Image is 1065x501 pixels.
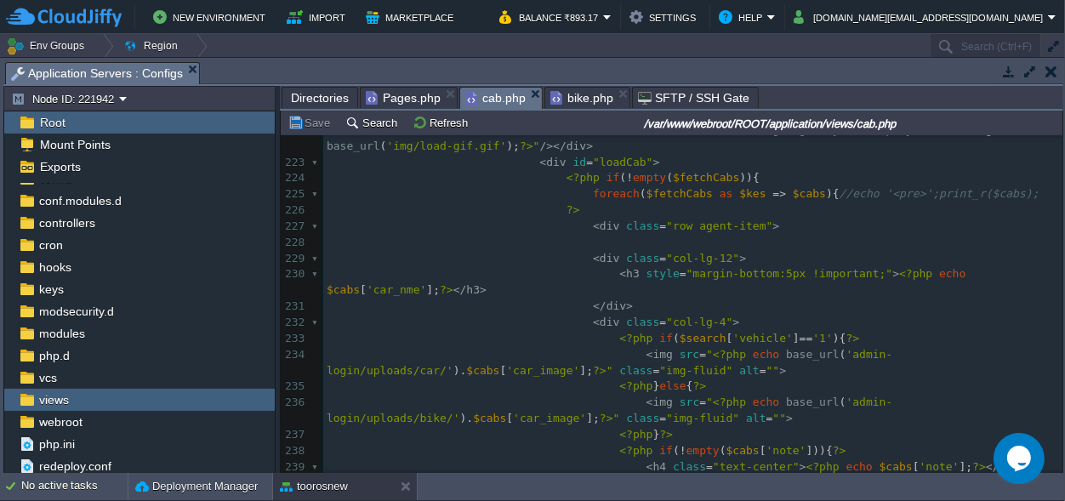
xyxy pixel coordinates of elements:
button: Save [288,115,335,130]
a: keys [36,282,66,297]
div: 224 [281,170,308,186]
span: = [1045,123,1052,136]
span: = [586,156,593,168]
a: modules [36,326,88,341]
span: ). [460,412,474,424]
span: if [659,444,673,457]
span: [ [726,332,733,344]
span: style [819,123,852,136]
span: Exports [37,159,83,174]
span: } [653,379,660,392]
span: <?php [713,348,746,361]
span: SFTP / SSH Gate [638,88,749,108]
div: 230 [281,266,308,282]
span: ]; [586,412,600,424]
span: base_url [786,396,840,408]
span: $fetchCabs [646,187,713,200]
div: 239 [281,459,308,475]
span: php.ini [36,436,77,452]
span: ]; [426,283,440,296]
span: "img-fluid" [659,364,732,377]
span: <?php [619,379,652,392]
span: ( [673,332,680,344]
span: $search [680,332,726,344]
span: class [626,252,659,265]
span: [ [913,460,920,473]
span: <?php [567,171,600,184]
span: = [653,364,660,377]
span: [ [500,364,507,377]
span: base_url [327,139,380,152]
button: Refresh [413,115,473,130]
span: cab.php [465,88,526,109]
span: class [626,316,659,328]
div: 228 [281,235,308,251]
span: < [593,252,600,265]
span: > [800,460,806,473]
div: 229 [281,251,308,267]
span: src [680,396,699,408]
span: " [706,396,713,408]
span: < [593,219,600,232]
div: 237 [281,427,308,443]
span: = [852,123,859,136]
span: < [619,267,626,280]
span: div [546,123,566,136]
span: < [539,123,546,136]
span: class [626,412,659,424]
span: ( [720,444,726,457]
span: ). [453,364,467,377]
span: <?php [899,267,932,280]
button: Node ID: 221942 [11,91,119,106]
span: = [720,123,726,136]
span: 'car_nme' [367,283,426,296]
span: )){ [739,171,759,184]
span: img [653,348,673,361]
span: ); [506,139,520,152]
span: " [613,412,620,424]
span: = [706,460,713,473]
button: Balance ₹893.17 [499,7,603,27]
div: 236 [281,395,308,411]
span: ])){ [806,444,833,457]
span: src [1000,123,1019,136]
span: "display:none;" [859,123,959,136]
span: conf.modules.d [36,193,124,208]
button: Env Groups [6,34,90,58]
span: " [706,348,713,361]
li: /var/www/webroot/ROOT/application/controllers/Pages.php [360,87,458,108]
span: < [593,316,600,328]
a: hooks [36,259,74,275]
span: ! [680,444,686,457]
span: $cabs [726,444,760,457]
span: $cabs [473,412,506,424]
span: [ [360,283,367,296]
span: ){ [833,332,846,344]
span: ?> [693,379,707,392]
span: $cabs [880,460,913,473]
span: ?> [520,139,533,152]
span: empty [633,171,666,184]
span: = [659,219,666,232]
div: No active tasks [21,473,128,500]
span: } [653,428,660,441]
span: ] [793,332,800,344]
span: "text-center" [713,460,800,473]
button: Region [123,34,184,58]
span: Directories [291,88,349,108]
span: echo [846,460,873,473]
span: 'img/load-gif.gif' [386,139,506,152]
span: <?php [713,396,746,408]
a: Mount Points [37,137,113,152]
span: = [699,396,706,408]
span: Application Servers : Configs [11,63,183,84]
span: Root [37,115,68,130]
span: ?> [972,460,986,473]
span: < [646,460,653,473]
span: controllers [36,215,98,231]
span: h3 [626,267,640,280]
span: id [573,156,587,168]
span: "loadCab" [593,156,652,168]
